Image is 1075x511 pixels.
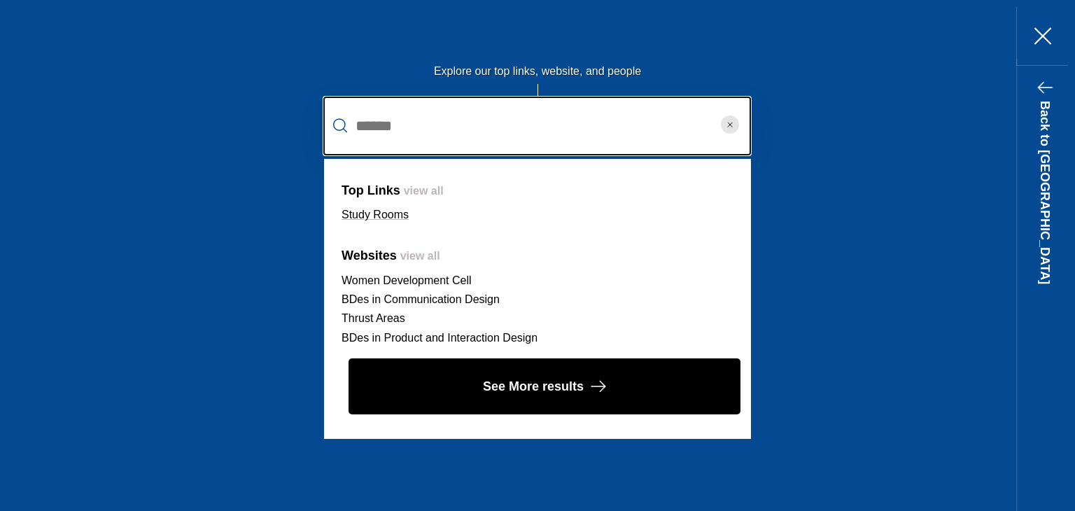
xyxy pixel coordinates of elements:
a: BDes in Product and Interaction Design [342,332,537,344]
button: See More results [349,358,740,415]
a: BDes in Communication Design [342,293,500,305]
a: See More results [342,358,733,415]
a: Top Links view all [342,183,444,197]
a: Study Rooms [342,209,409,220]
a: Thrust Areas [342,312,405,324]
label: Explore our top links, website, and people [324,65,751,84]
span: view all [400,250,440,262]
span: See More results [483,376,584,398]
a: Websites view all [342,248,440,262]
button: reset [709,97,751,155]
span: Top Links [342,183,400,197]
span: Back to [GEOGRAPHIC_DATA] [1038,101,1052,284]
span: Websites [342,248,397,262]
span: view all [404,185,444,197]
a: Women Development Cell [342,274,472,286]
